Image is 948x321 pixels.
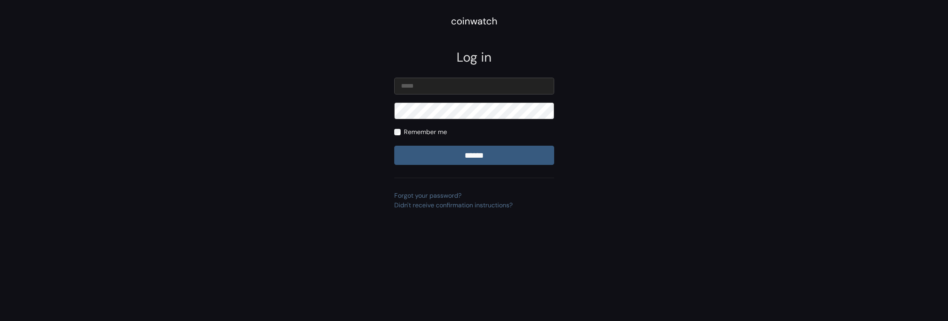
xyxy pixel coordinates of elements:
[394,50,554,65] h2: Log in
[451,14,497,28] div: coinwatch
[394,201,513,209] a: Didn't receive confirmation instructions?
[394,191,461,200] a: Forgot your password?
[404,127,447,137] label: Remember me
[451,18,497,26] a: coinwatch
